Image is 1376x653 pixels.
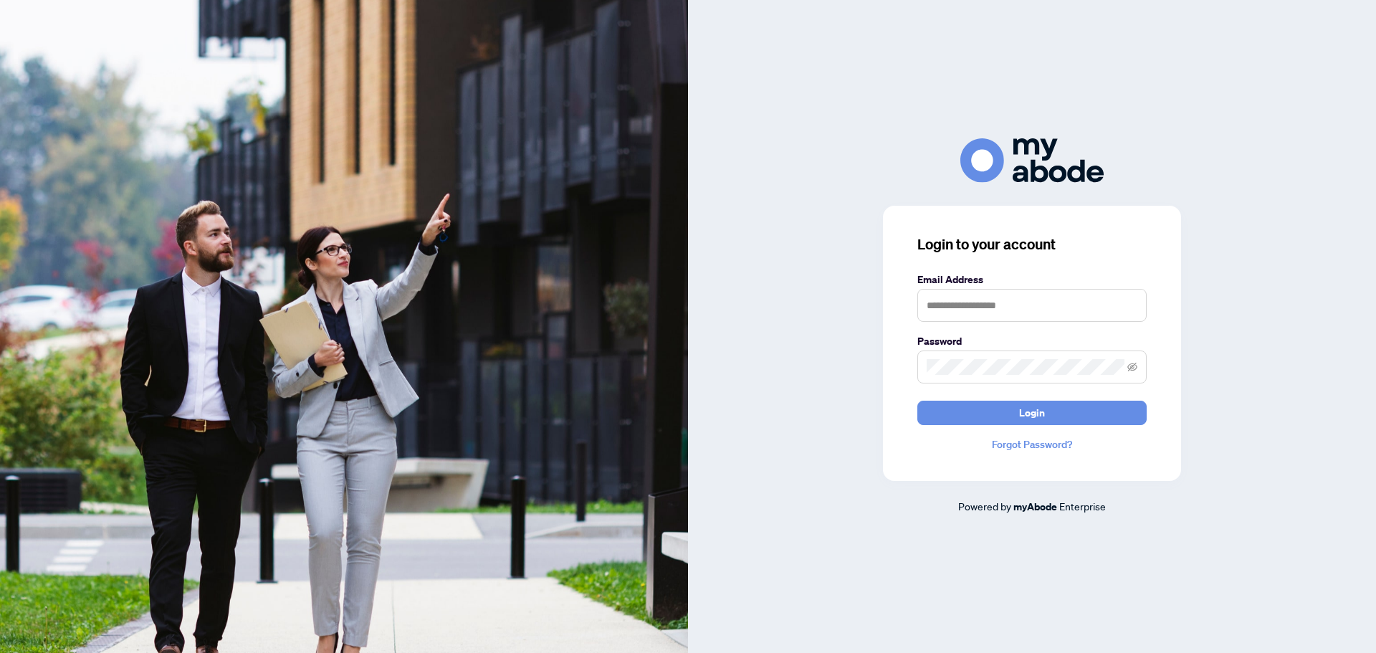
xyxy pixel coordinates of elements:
[917,234,1147,254] h3: Login to your account
[1127,362,1137,372] span: eye-invisible
[1013,499,1057,515] a: myAbode
[958,500,1011,513] span: Powered by
[960,138,1104,182] img: ma-logo
[917,437,1147,452] a: Forgot Password?
[917,333,1147,349] label: Password
[1059,500,1106,513] span: Enterprise
[917,272,1147,287] label: Email Address
[1019,401,1045,424] span: Login
[917,401,1147,425] button: Login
